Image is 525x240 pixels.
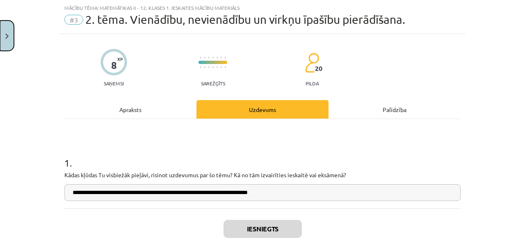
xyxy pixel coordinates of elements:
span: 20 [315,65,322,72]
div: Palīdzība [329,100,461,119]
div: Apraksts [64,100,196,119]
p: Saņemsi [100,80,127,86]
img: icon-short-line-57e1e144782c952c97e751825c79c345078a6d821885a25fce030b3d8c18986b.svg [200,57,201,59]
span: XP [117,57,123,61]
div: 8 [111,59,117,71]
span: 2. tēma. Vienādību, nevienādību un virkņu īpašību pierādīšana. [85,13,405,26]
img: icon-short-line-57e1e144782c952c97e751825c79c345078a6d821885a25fce030b3d8c18986b.svg [225,57,226,59]
img: icon-short-line-57e1e144782c952c97e751825c79c345078a6d821885a25fce030b3d8c18986b.svg [212,66,213,68]
img: icon-short-line-57e1e144782c952c97e751825c79c345078a6d821885a25fce030b3d8c18986b.svg [212,57,213,59]
img: icon-short-line-57e1e144782c952c97e751825c79c345078a6d821885a25fce030b3d8c18986b.svg [200,66,201,68]
p: Kādas kļūdas Tu visbiežāk pieļāvi, risinot uzdevumus par šo tēmu? Kā no tām izvairīties ieskaitē ... [64,171,461,179]
h1: 1 . [64,143,461,168]
p: pilda [306,80,319,86]
img: icon-close-lesson-0947bae3869378f0d4975bcd49f059093ad1ed9edebbc8119c70593378902aed.svg [5,34,9,39]
img: icon-short-line-57e1e144782c952c97e751825c79c345078a6d821885a25fce030b3d8c18986b.svg [208,57,209,59]
img: students-c634bb4e5e11cddfef0936a35e636f08e4e9abd3cc4e673bd6f9a4125e45ecb1.svg [305,53,319,73]
img: icon-short-line-57e1e144782c952c97e751825c79c345078a6d821885a25fce030b3d8c18986b.svg [204,57,205,59]
button: Iesniegts [224,220,302,238]
div: Mācību tēma: Matemātikas ii - 12. klases 1. ieskaites mācību materiāls [64,5,461,11]
div: Uzdevums [196,100,329,119]
img: icon-short-line-57e1e144782c952c97e751825c79c345078a6d821885a25fce030b3d8c18986b.svg [204,66,205,68]
img: icon-short-line-57e1e144782c952c97e751825c79c345078a6d821885a25fce030b3d8c18986b.svg [225,66,226,68]
p: Sarežģīts [201,80,225,86]
span: #3 [64,15,83,25]
img: icon-short-line-57e1e144782c952c97e751825c79c345078a6d821885a25fce030b3d8c18986b.svg [208,66,209,68]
